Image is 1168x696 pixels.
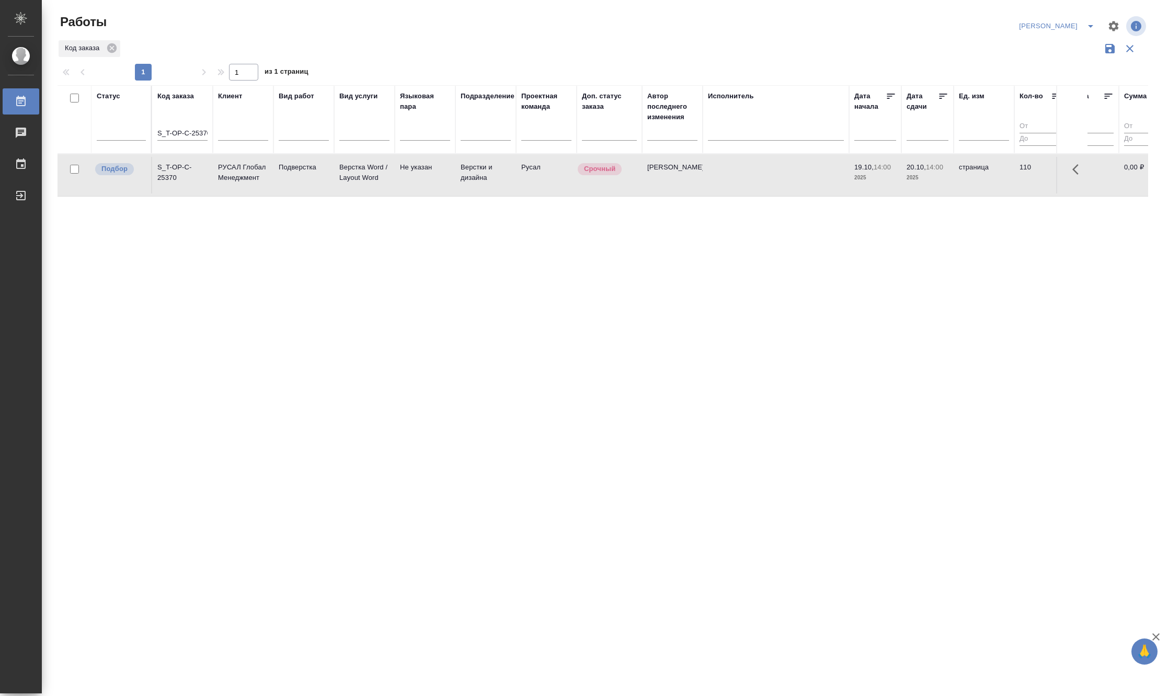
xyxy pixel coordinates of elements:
div: Цена [1072,91,1089,101]
p: Подверстка [279,162,329,173]
div: split button [1016,18,1101,35]
div: Проектная команда [521,91,571,112]
div: Дата сдачи [907,91,938,112]
td: страница [954,157,1014,193]
div: Кол-во [1020,91,1043,101]
input: От [1020,120,1061,133]
input: До [1124,133,1166,146]
span: 🙏 [1136,641,1153,663]
div: Языковая пара [400,91,450,112]
p: Подбор [101,164,128,174]
div: Можно подбирать исполнителей [94,162,146,176]
input: От [1124,120,1166,133]
div: Подразделение [461,91,514,101]
p: РУСАЛ Глобал Менеджмент [218,162,268,183]
span: из 1 страниц [265,65,308,81]
td: Русал [516,157,577,193]
p: 20.10, [907,163,926,171]
div: Вид работ [279,91,314,101]
div: Код заказа [59,40,120,57]
td: Верстки и дизайна [455,157,516,193]
input: От [1072,120,1114,133]
td: [PERSON_NAME] [642,157,703,193]
button: Сохранить фильтры [1100,39,1120,59]
div: Доп. статус заказа [582,91,637,112]
div: Клиент [218,91,242,101]
div: Статус [97,91,120,101]
button: Здесь прячутся важные кнопки [1066,157,1091,182]
div: Сумма [1124,91,1147,101]
td: Не указан [395,157,455,193]
div: Ед. изм [959,91,984,101]
button: 🙏 [1131,638,1158,665]
input: До [1020,133,1061,146]
p: Код заказа [65,43,103,53]
td: 110 [1014,157,1067,193]
p: Срочный [584,164,615,174]
td: 0 [1067,157,1119,193]
span: Работы [58,14,107,30]
p: 2025 [907,173,948,183]
button: Сбросить фильтры [1120,39,1140,59]
div: Дата начала [854,91,886,112]
p: 14:00 [926,163,943,171]
div: S_T-OP-C-25370 [157,162,208,183]
p: 19.10, [854,163,874,171]
div: Код заказа [157,91,194,101]
div: Исполнитель [708,91,754,101]
span: Посмотреть информацию [1126,16,1148,36]
p: 14:00 [874,163,891,171]
p: 2025 [854,173,896,183]
input: До [1072,133,1114,146]
div: Вид услуги [339,91,378,101]
p: Верстка Word / Layout Word [339,162,390,183]
div: Автор последнего изменения [647,91,697,122]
